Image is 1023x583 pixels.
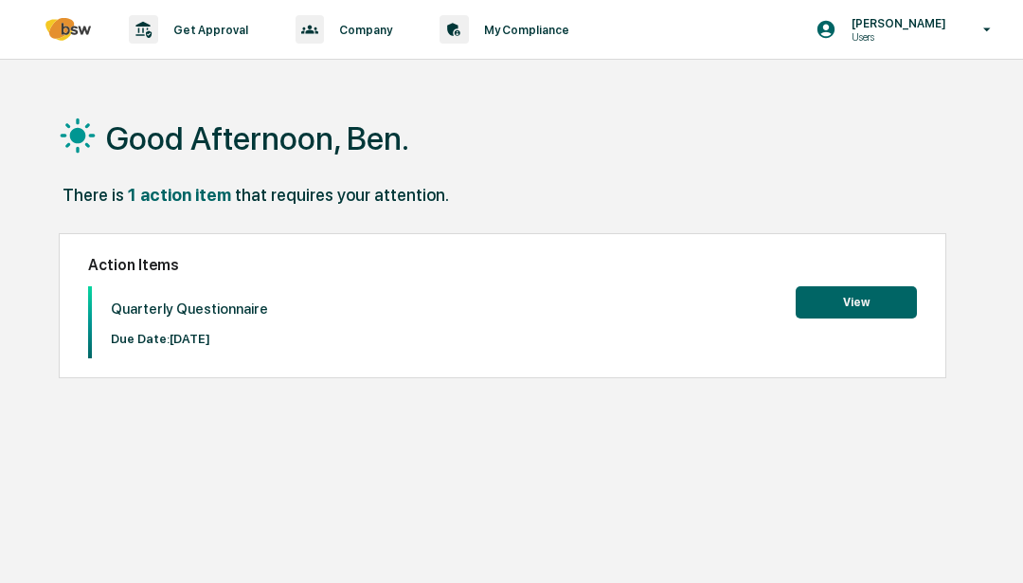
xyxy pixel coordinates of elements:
h2: Action Items [88,256,917,274]
p: Get Approval [158,23,258,37]
div: that requires your attention. [235,185,449,205]
div: 1 action item [128,185,231,205]
p: Users [836,30,956,44]
p: Due Date: [DATE] [111,332,268,346]
h1: Good Afternoon, Ben. [106,119,409,157]
a: View [796,292,917,310]
p: My Compliance [469,23,579,37]
p: [PERSON_NAME] [836,16,956,30]
button: View [796,286,917,319]
div: There is [63,185,124,205]
p: Company [324,23,402,37]
p: Quarterly Questionnaire [111,301,268,318]
img: logo [45,18,91,41]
